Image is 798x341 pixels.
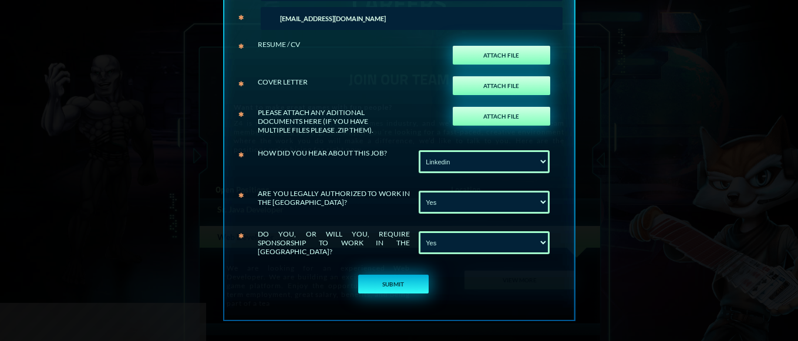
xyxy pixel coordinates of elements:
p: HOW DID YOU HEAR ABOUT THIS JOB? [258,148,410,157]
label: ATTACH FILE [453,76,550,95]
p: DO YOU, OR WILL YOU, REQUIRE SPONSORSHIP TO WORK IN THE [GEOGRAPHIC_DATA]? [258,229,410,256]
p: ARE YOU LEGALLY AUTHORIZED TO WORK IN THE [GEOGRAPHIC_DATA]? [258,189,410,207]
input: YOUR LINKEDIN PROFILE [261,7,563,30]
button: SUBMIT [358,275,429,293]
p: PLEASE ATTACH ANY ADITIONAL DOCUMENTS HERE (IF YOU HAVE MULTIPLE FILES PLEASE .ZIP THEM). [258,108,440,134]
label: ATTACH FILE [453,46,550,65]
p: COVER LETTER [258,77,440,86]
label: ATTACH FILE [453,107,550,126]
p: RESUME / CV [258,40,440,49]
